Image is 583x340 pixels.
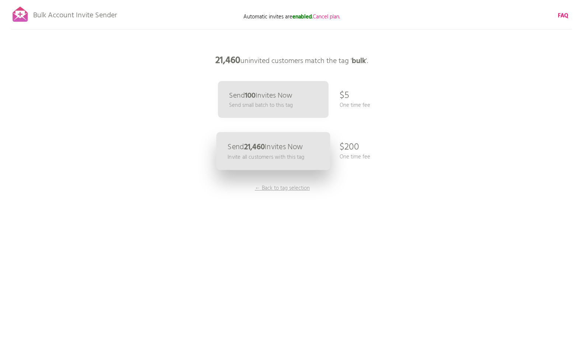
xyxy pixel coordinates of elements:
[229,92,292,99] p: Send Invites Now
[352,55,366,67] b: bulk
[181,50,402,72] p: uninvited customers match the tag ' '.
[215,53,240,68] b: 21,460
[340,85,349,107] p: $5
[244,141,265,153] b: 21,460
[245,90,256,102] b: 100
[229,101,293,109] p: Send small batch to this tag
[313,13,340,21] span: Cancel plan.
[228,153,304,161] p: Invite all customers with this tag
[216,132,330,170] a: Send21,460Invites Now Invite all customers with this tag
[340,153,370,161] p: One time fee
[340,136,359,158] p: $200
[558,12,568,20] a: FAQ
[218,13,365,21] p: Automatic invites are .
[558,11,568,20] b: FAQ
[340,101,370,109] p: One time fee
[218,81,329,118] a: Send100Invites Now Send small batch to this tag
[228,143,303,151] p: Send Invites Now
[33,4,117,23] p: Bulk Account Invite Sender
[292,13,312,21] b: enabled
[255,184,310,192] p: ← Back to tag selection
